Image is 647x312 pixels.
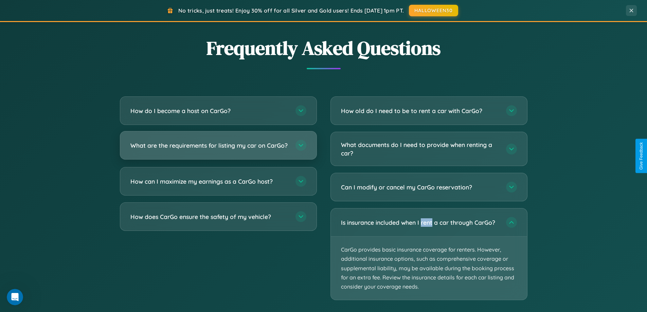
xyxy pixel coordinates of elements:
[130,141,289,150] h3: What are the requirements for listing my car on CarGo?
[341,107,499,115] h3: How old do I need to be to rent a car with CarGo?
[130,177,289,186] h3: How can I maximize my earnings as a CarGo host?
[341,141,499,157] h3: What documents do I need to provide when renting a car?
[178,7,404,14] span: No tricks, just treats! Enjoy 30% off for all Silver and Gold users! Ends [DATE] 1pm PT.
[7,289,23,305] iframe: Intercom live chat
[341,183,499,191] h3: Can I modify or cancel my CarGo reservation?
[130,107,289,115] h3: How do I become a host on CarGo?
[331,237,527,300] p: CarGo provides basic insurance coverage for renters. However, additional insurance options, such ...
[409,5,458,16] button: HALLOWEEN30
[120,35,527,61] h2: Frequently Asked Questions
[639,142,644,170] div: Give Feedback
[130,213,289,221] h3: How does CarGo ensure the safety of my vehicle?
[341,218,499,227] h3: Is insurance included when I rent a car through CarGo?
